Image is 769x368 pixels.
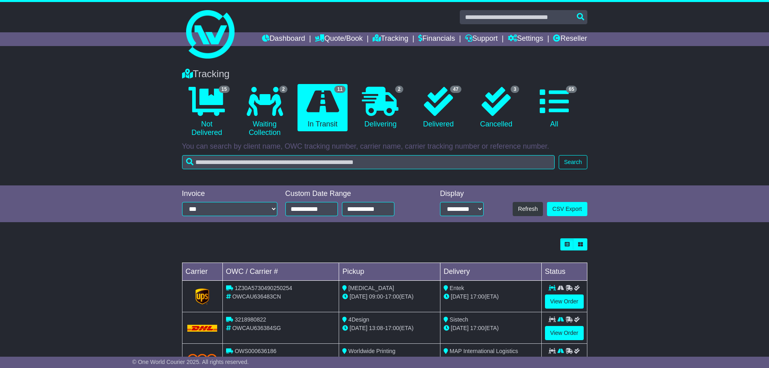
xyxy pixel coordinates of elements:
img: TNT_Domestic.png [187,354,218,365]
a: 2 Waiting Collection [240,84,289,140]
span: 47 [450,86,461,93]
a: 2 Delivering [356,84,405,132]
td: Pickup [339,263,440,281]
span: [DATE] [350,325,367,331]
span: 3 [511,86,519,93]
div: Tracking [178,68,591,80]
a: Support [465,32,498,46]
div: - (ETA) [342,324,437,332]
span: 3218980822 [235,316,266,323]
div: (ETA) [444,355,538,364]
a: 11 In Transit [298,84,347,132]
a: 3 Cancelled [471,84,521,132]
img: GetCarrierServiceLogo [195,288,209,305]
span: [MEDICAL_DATA] [348,285,394,291]
td: Delivery [440,263,541,281]
a: 15 Not Delivered [182,84,232,140]
span: MAP International Logistics [450,348,518,354]
div: Invoice [182,189,277,198]
span: OWS000636186 [235,348,277,354]
div: Custom Date Range [285,189,415,198]
span: Worldwide Printing [348,348,395,354]
span: 65 [566,86,577,93]
a: 47 Delivered [413,84,463,132]
span: [DATE] [350,293,367,300]
td: OWC / Carrier # [222,263,339,281]
button: Search [559,155,587,169]
span: 17:00 [385,293,399,300]
div: (ETA) [444,292,538,301]
p: You can search by client name, OWC tracking number, carrier name, carrier tracking number or refe... [182,142,587,151]
a: Dashboard [262,32,305,46]
a: View Order [545,326,584,340]
a: Reseller [553,32,587,46]
span: 2 [395,86,404,93]
span: 13:08 [369,325,383,331]
span: [DATE] [451,325,469,331]
span: 4Design [348,316,369,323]
span: © One World Courier 2025. All rights reserved. [132,359,249,365]
span: 17:00 [470,293,484,300]
span: 17:00 [385,325,399,331]
span: OWCAU636384SG [232,325,281,331]
span: [DATE] [451,293,469,300]
span: Sistech [450,316,468,323]
a: 65 All [529,84,579,132]
a: Tracking [373,32,408,46]
span: 17:00 [470,325,484,331]
span: 15 [219,86,230,93]
a: Financials [418,32,455,46]
td: Status [541,263,587,281]
a: CSV Export [547,202,587,216]
span: 11 [334,86,345,93]
td: Carrier [182,263,222,281]
a: View Order [545,294,584,309]
span: 09:00 [369,293,383,300]
div: Display [440,189,484,198]
div: - (ETA) [342,292,437,301]
span: OWCAU636483CN [232,293,281,300]
span: Entek [450,285,464,291]
a: Settings [508,32,543,46]
span: 2 [279,86,288,93]
img: DHL.png [187,325,218,331]
span: 1Z30A5730490250254 [235,285,292,291]
button: Refresh [513,202,543,216]
div: (ETA) [444,324,538,332]
div: - (ETA) [342,355,437,364]
a: Quote/Book [315,32,362,46]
